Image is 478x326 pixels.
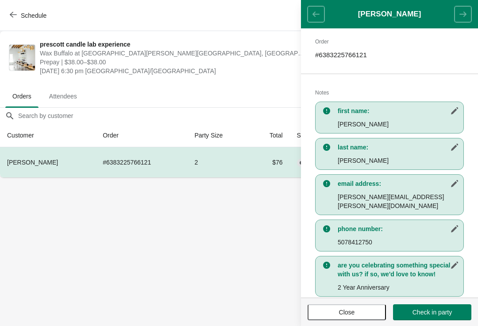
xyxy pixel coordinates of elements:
[40,40,308,49] span: prescott candle lab experience
[21,12,46,19] span: Schedule
[18,108,478,124] input: Search by customer
[40,58,308,67] span: Prepay | $38.00–$38.00
[338,143,459,152] h3: last name:
[250,147,289,177] td: $76
[315,88,464,97] h2: Notes
[250,124,289,147] th: Total
[315,51,464,59] p: # 6383225766121
[412,309,452,316] span: Check in party
[9,45,35,71] img: prescott candle lab experience
[338,120,459,129] p: [PERSON_NAME]
[338,261,459,279] h3: are you celebrating something special with us? if so, we'd love to know!
[40,49,308,58] span: Wax Buffalo at [GEOGRAPHIC_DATA][PERSON_NAME][GEOGRAPHIC_DATA], [GEOGRAPHIC_DATA], [GEOGRAPHIC_DA...
[338,192,459,210] p: [PERSON_NAME][EMAIL_ADDRESS][PERSON_NAME][DOMAIN_NAME]
[338,283,459,292] p: 2 Year Anniversary
[5,88,39,104] span: Orders
[187,147,250,177] td: 2
[338,224,459,233] h3: phone number:
[393,304,471,320] button: Check in party
[96,124,187,147] th: Order
[42,88,84,104] span: Attendees
[290,124,344,147] th: Status
[308,304,386,320] button: Close
[7,159,58,166] span: [PERSON_NAME]
[338,106,459,115] h3: first name:
[315,37,464,46] h2: Order
[4,8,54,24] button: Schedule
[324,10,455,19] h1: [PERSON_NAME]
[187,124,250,147] th: Party Size
[339,309,355,316] span: Close
[338,156,459,165] p: [PERSON_NAME]
[96,147,187,177] td: # 6383225766121
[338,179,459,188] h3: email address:
[40,67,308,75] span: [DATE] 6:30 pm [GEOGRAPHIC_DATA]/[GEOGRAPHIC_DATA]
[338,238,459,247] p: 5078412750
